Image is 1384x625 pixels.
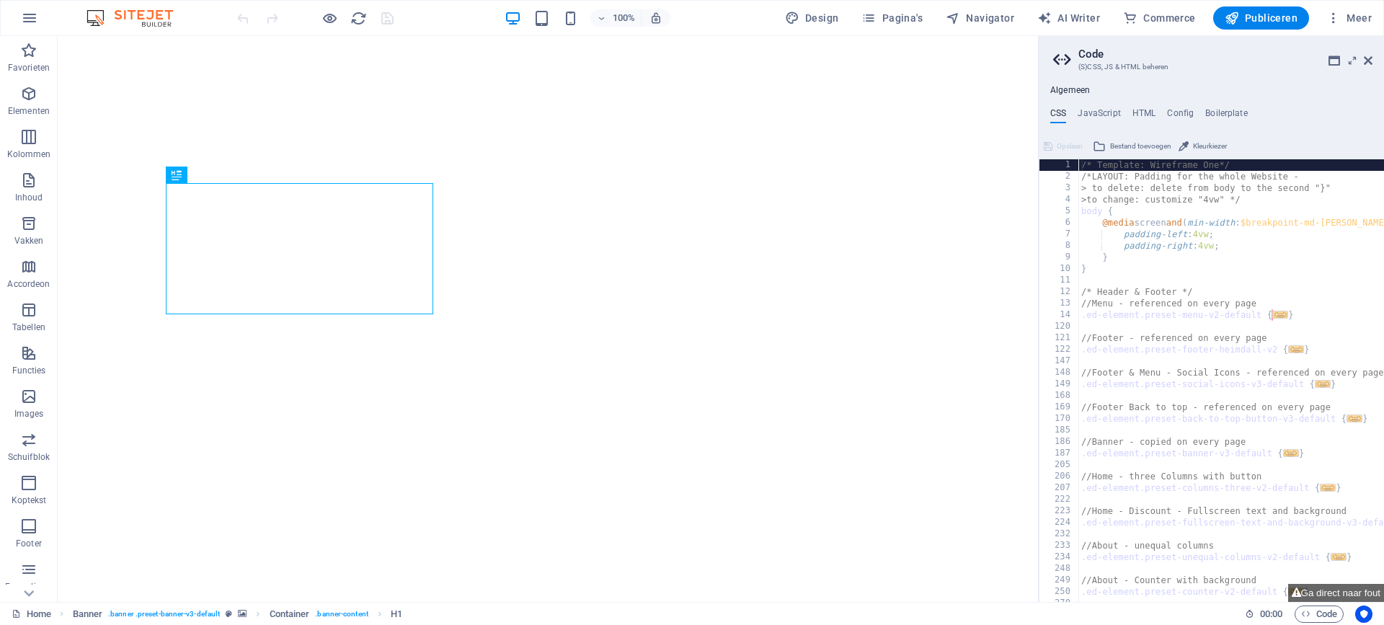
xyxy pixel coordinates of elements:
[8,105,50,117] p: Elementen
[1039,159,1080,171] div: 1
[1078,48,1372,61] h2: Code
[73,606,103,623] span: Klik om te selecteren, dubbelklik om te bewerken
[1039,436,1080,448] div: 186
[83,9,191,27] img: Editor Logo
[238,610,247,618] i: Dit element bevat een achtergrond
[226,610,232,618] i: Dit element is een aanpasbare voorinstelling
[1039,275,1080,286] div: 11
[1315,380,1331,388] span: ...
[1078,108,1120,124] h4: JavaScript
[1039,459,1080,471] div: 205
[1283,449,1299,457] span: ...
[1039,378,1080,390] div: 149
[1326,11,1372,25] span: Meer
[270,606,310,623] span: Klik om te selecteren, dubbelklik om te bewerken
[1039,205,1080,217] div: 5
[1039,494,1080,505] div: 222
[1167,108,1194,124] h4: Config
[1039,482,1080,494] div: 207
[1091,138,1174,155] button: Bestand toevoegen
[946,11,1014,25] span: Navigator
[1050,108,1066,124] h4: CSS
[612,9,635,27] h6: 100%
[1039,367,1080,378] div: 148
[12,322,45,333] p: Tabellen
[108,606,220,623] span: . banner .preset-banner-v3-default
[14,235,44,247] p: Vakken
[350,9,367,27] button: reload
[1193,138,1227,155] span: Kleurkiezer
[1355,606,1372,623] button: Usercentrics
[1213,6,1309,30] button: Publiceren
[1301,606,1337,623] span: Code
[1039,517,1080,528] div: 224
[1039,217,1080,229] div: 6
[1039,540,1080,551] div: 233
[1039,344,1080,355] div: 122
[1050,85,1090,97] h4: Algemeen
[1039,286,1080,298] div: 12
[1039,355,1080,367] div: 147
[1039,402,1080,413] div: 169
[1039,321,1080,332] div: 120
[1039,252,1080,263] div: 9
[1039,298,1080,309] div: 13
[1039,194,1080,205] div: 4
[1117,6,1202,30] button: Commerce
[1039,425,1080,436] div: 185
[321,9,338,27] button: Klik hier om de voorbeeldmodus te verlaten en verder te gaan met bewerken
[1039,505,1080,517] div: 223
[14,408,44,420] p: Images
[1347,415,1362,422] span: ...
[1039,551,1080,563] div: 234
[1039,586,1080,598] div: 250
[861,11,923,25] span: Pagina's
[1039,332,1080,344] div: 121
[856,6,928,30] button: Pagina's
[1039,563,1080,575] div: 248
[1132,108,1156,124] h4: HTML
[12,606,51,623] a: Klik om selectie op te heffen, dubbelklik om Pagina's te open
[1039,229,1080,240] div: 7
[1039,263,1080,275] div: 10
[7,149,51,160] p: Kolommen
[15,192,43,203] p: Inhoud
[590,9,642,27] button: 100%
[1078,61,1344,74] h3: (S)CSS, JS & HTML beheren
[12,495,47,506] p: Koptekst
[1272,311,1288,319] span: ...
[779,6,845,30] div: Design (Ctrl+Alt+Y)
[785,11,839,25] span: Design
[1176,138,1229,155] button: Kleurkiezer
[391,606,402,623] span: Klik om te selecteren, dubbelklik om te bewerken
[1039,575,1080,586] div: 249
[1032,6,1106,30] button: AI Writer
[1039,471,1080,482] div: 206
[73,606,403,623] nav: breadcrumb
[1321,6,1378,30] button: Meer
[7,278,50,290] p: Accordeon
[1039,448,1080,459] div: 187
[1037,11,1100,25] span: AI Writer
[1039,182,1080,194] div: 3
[315,606,368,623] span: . banner-content
[16,538,42,549] p: Footer
[1110,138,1171,155] span: Bestand toevoegen
[1039,171,1080,182] div: 2
[1225,11,1297,25] span: Publiceren
[1320,484,1336,492] span: ...
[8,62,50,74] p: Favorieten
[1295,606,1344,623] button: Code
[1039,413,1080,425] div: 170
[1039,309,1080,321] div: 14
[1039,240,1080,252] div: 8
[1288,584,1384,602] button: Ga direct naar fout
[1270,608,1272,619] span: :
[350,10,367,27] i: Pagina opnieuw laden
[1039,528,1080,540] div: 232
[779,6,845,30] button: Design
[1245,606,1283,623] h6: Sessietijd
[8,451,50,463] p: Schuifblok
[1039,390,1080,402] div: 168
[1039,598,1080,609] div: 270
